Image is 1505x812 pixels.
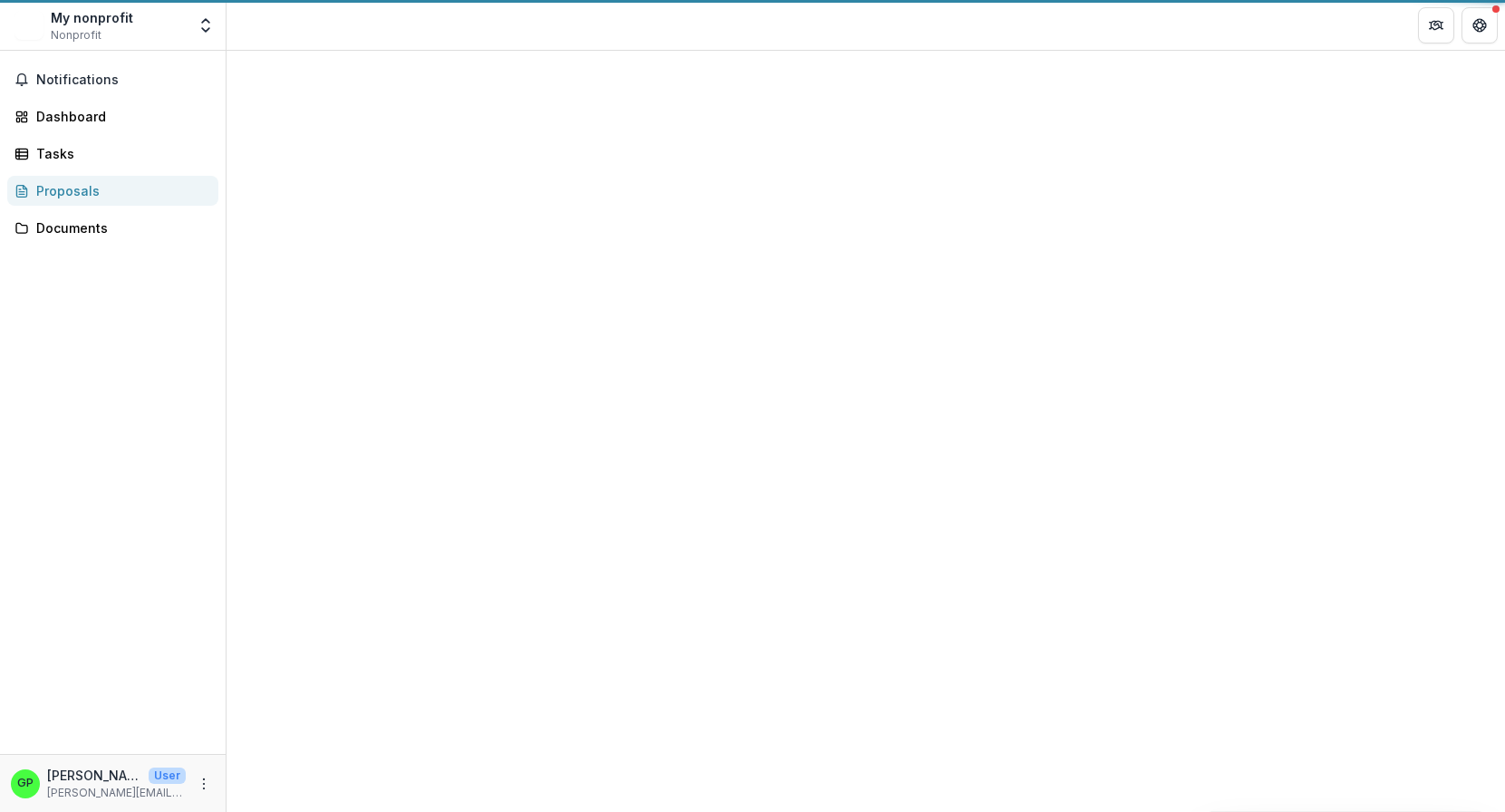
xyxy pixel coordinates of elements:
div: Proposals [36,181,204,200]
button: Partners [1418,7,1454,43]
p: User [149,768,186,784]
div: Griffin Perry [17,778,34,789]
a: Documents [7,213,218,243]
button: More [193,773,215,795]
a: Dashboard [7,101,218,131]
a: Tasks [7,139,218,169]
div: Documents [36,218,204,237]
a: Proposals [7,176,218,206]
div: Tasks [36,144,204,163]
button: Notifications [7,65,218,94]
span: Nonprofit [51,27,101,43]
div: My nonprofit [51,8,133,27]
button: Get Help [1462,7,1498,43]
p: [PERSON_NAME][EMAIL_ADDRESS][DOMAIN_NAME] [47,785,186,801]
p: [PERSON_NAME] [47,766,141,785]
div: Dashboard [36,107,204,126]
button: Open entity switcher [193,7,218,43]
span: Notifications [36,72,211,88]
